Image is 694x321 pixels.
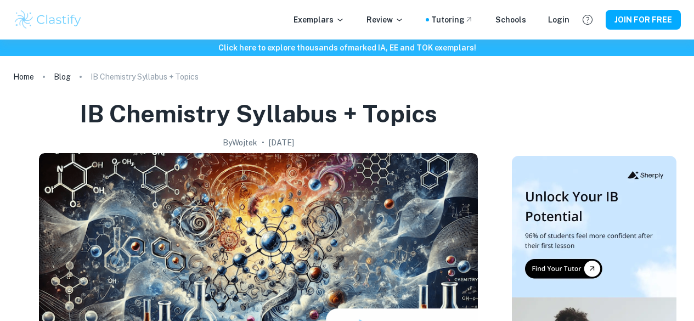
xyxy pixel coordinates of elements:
[366,14,404,26] p: Review
[91,71,199,83] p: IB Chemistry Syllabus + Topics
[13,9,83,31] img: Clastify logo
[495,14,526,26] a: Schools
[2,42,692,54] h6: Click here to explore thousands of marked IA, EE and TOK exemplars !
[269,137,294,149] h2: [DATE]
[13,69,34,85] a: Home
[294,14,345,26] p: Exemplars
[262,137,264,149] p: •
[80,98,437,130] h1: IB Chemistry Syllabus + Topics
[606,10,681,30] button: JOIN FOR FREE
[223,137,257,149] h2: By Wojtek
[578,10,597,29] button: Help and Feedback
[431,14,473,26] a: Tutoring
[54,69,71,85] a: Blog
[548,14,569,26] a: Login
